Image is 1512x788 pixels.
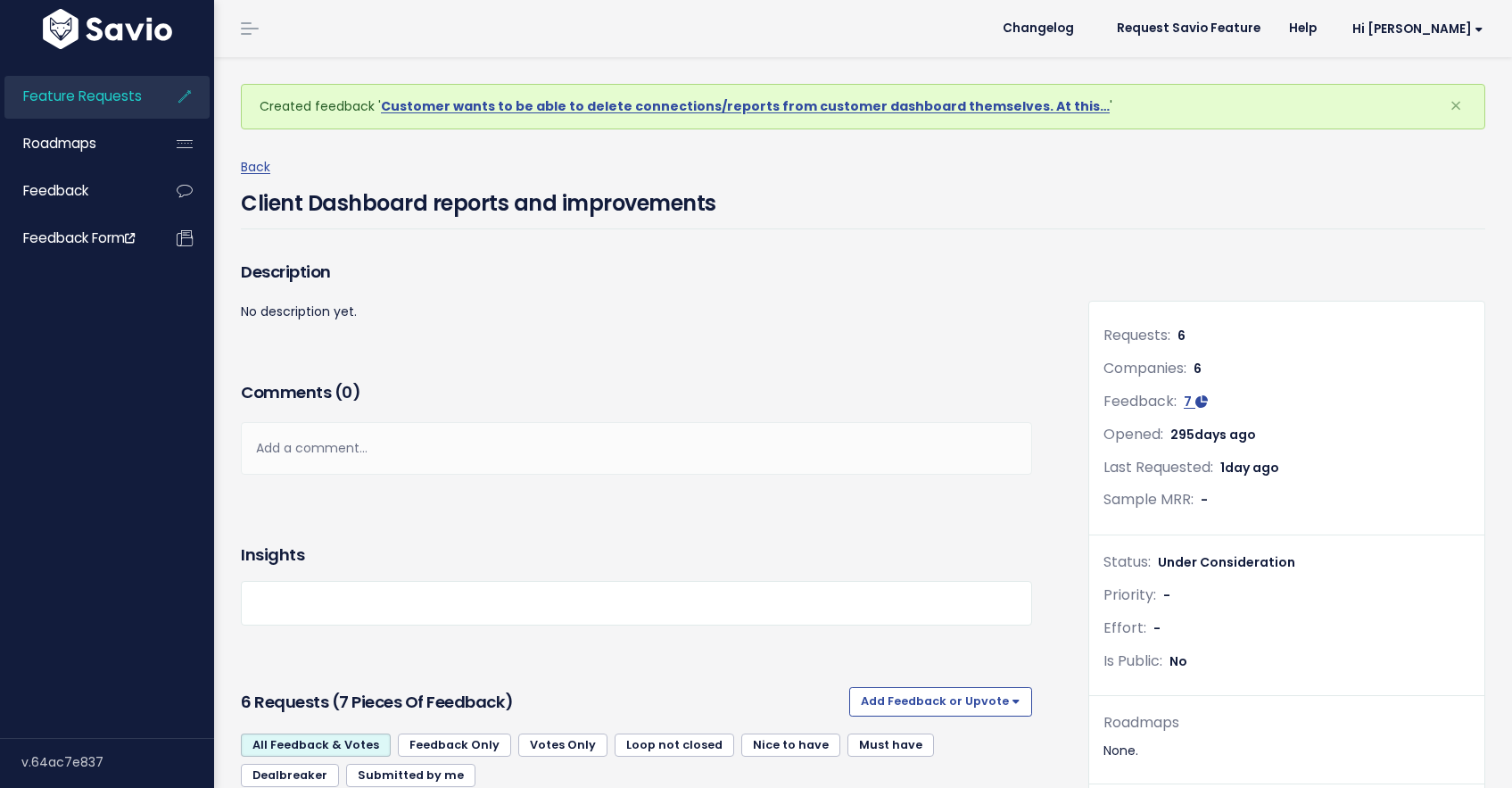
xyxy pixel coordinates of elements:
[1153,619,1161,637] span: -
[1103,618,1146,638] span: Effort:
[241,260,1032,285] h3: Description
[518,734,607,757] a: Votes Only
[346,764,475,787] a: Submitted by me
[1194,360,1202,377] span: 6
[1201,491,1208,509] span: -
[1169,652,1187,670] span: No
[23,181,88,200] span: Feedback
[1103,740,1470,762] div: None.
[23,134,96,153] span: Roadmaps
[1170,426,1256,444] span: 295
[241,380,1032,405] h3: Comments ( )
[1103,585,1156,605] span: Priority:
[741,734,840,757] a: Nice to have
[1163,586,1170,604] span: -
[241,422,1032,475] div: Add a comment...
[4,76,148,117] a: Feature Requests
[241,301,1032,323] p: No description yet.
[1352,22,1483,36] span: Hi [PERSON_NAME]
[1103,325,1170,345] span: Requests:
[849,687,1032,716] button: Add Feedback or Upvote
[1184,393,1192,411] span: 7
[241,764,339,787] a: Dealbreaker
[1103,358,1186,378] span: Companies:
[1184,393,1208,411] a: 7
[241,690,842,715] h3: 6 Requests (7 pieces of Feedback)
[1003,22,1074,35] span: Changelog
[241,734,391,757] a: All Feedback & Votes
[1177,327,1186,344] span: 6
[381,97,1110,115] a: Customer wants to be able to delete connections/reports from customer dashboard themselves. At this…
[1103,15,1275,42] a: Request Savio Feature
[1432,85,1480,128] button: Close
[847,734,934,757] a: Must have
[23,87,142,105] span: Feature Requests
[241,158,270,176] a: Back
[342,381,352,403] span: 0
[1331,15,1498,43] a: Hi [PERSON_NAME]
[4,218,148,259] a: Feedback form
[241,543,304,568] h3: Insights
[1158,553,1295,571] span: Under Consideration
[615,734,734,757] a: Loop not closed
[1450,91,1462,120] span: ×
[1194,426,1256,444] span: days ago
[4,123,148,164] a: Roadmaps
[1103,552,1151,572] span: Status:
[1103,391,1177,411] span: Feedback:
[1103,651,1162,671] span: Is Public:
[1225,459,1279,477] span: day ago
[1103,710,1470,736] div: Roadmaps
[1275,15,1331,42] a: Help
[1220,459,1279,477] span: 1
[4,170,148,212] a: Feedback
[1103,457,1213,477] span: Last Requested:
[1103,489,1194,510] span: Sample MRR:
[23,228,135,247] span: Feedback form
[241,84,1485,129] div: Created feedback ' '
[38,9,177,49] img: logo-white.9d6f32f41409.svg
[21,739,214,785] div: v.64ac7e837
[241,178,716,220] h4: Client Dashboard reports and improvements
[1103,424,1163,444] span: Opened:
[398,734,511,757] a: Feedback Only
